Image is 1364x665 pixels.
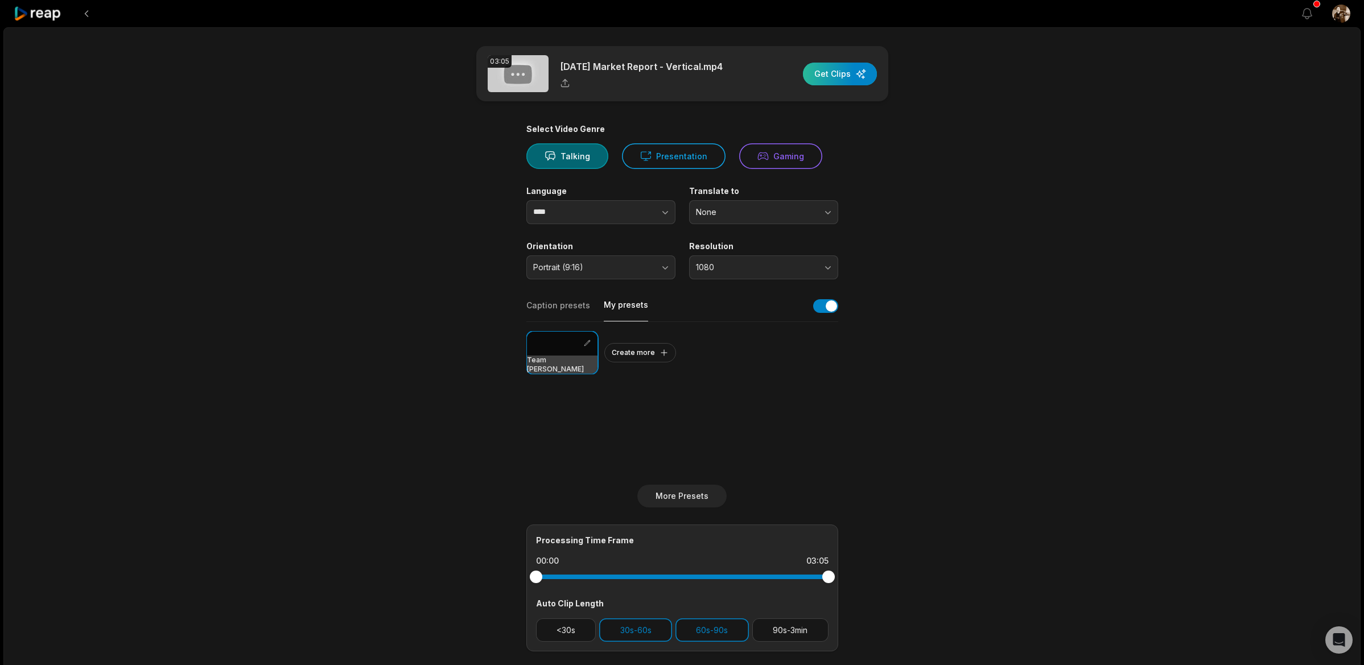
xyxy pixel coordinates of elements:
[803,63,877,85] button: Get Clips
[536,618,596,642] button: <30s
[689,255,838,279] button: 1080
[536,597,829,609] div: Auto Clip Length
[604,299,648,321] button: My presets
[752,618,829,642] button: 90s-3min
[675,618,749,642] button: 60s-90s
[526,241,675,251] label: Orientation
[1325,626,1353,654] div: Open Intercom Messenger
[604,343,676,362] button: Create more
[526,300,590,321] button: Caption presets
[696,207,815,217] span: None
[806,555,829,567] div: 03:05
[689,200,838,224] button: None
[527,356,597,374] h3: Team [PERSON_NAME]
[526,143,608,169] button: Talking
[536,534,829,546] div: Processing Time Frame
[488,55,512,68] div: 03:05
[689,186,838,196] label: Translate to
[696,262,815,272] span: 1080
[622,143,726,169] button: Presentation
[560,60,723,73] p: [DATE] Market Report - Vertical.mp4
[526,186,675,196] label: Language
[533,262,653,272] span: Portrait (9:16)
[526,124,838,134] div: Select Video Genre
[536,555,559,567] div: 00:00
[599,618,672,642] button: 30s-60s
[637,485,727,507] button: More Presets
[739,143,822,169] button: Gaming
[526,255,675,279] button: Portrait (9:16)
[689,241,838,251] label: Resolution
